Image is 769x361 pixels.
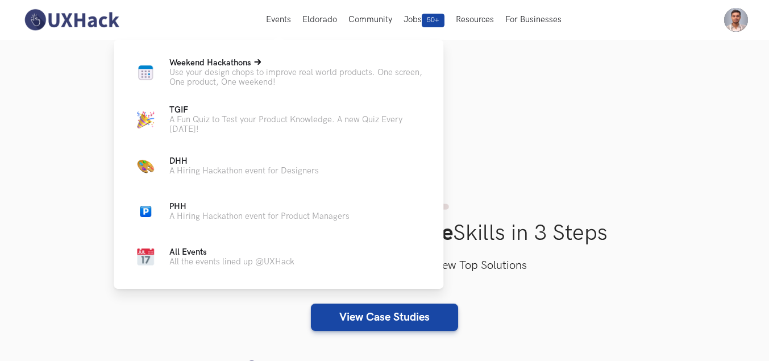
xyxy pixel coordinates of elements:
a: Party capTGIFA Fun Quiz to Test your Product Knowledge. A new Quiz Every [DATE]! [132,105,425,134]
p: Use your design chops to improve real world products. One screen, One product, One weekend! [169,68,425,87]
span: DHH [169,156,188,166]
span: TGIF [169,105,188,115]
p: A Hiring Hackathon event for Product Managers [169,211,350,221]
img: Calendar [137,248,154,265]
h1: Improve Your Skills in 3 Steps [21,220,749,247]
p: A Fun Quiz to Test your Product Knowledge. A new Quiz Every [DATE]! [169,115,425,134]
img: Your profile pic [724,8,748,32]
span: Weekend Hackathons [169,58,251,68]
img: Calendar new [137,64,154,81]
img: Parking [140,206,151,217]
p: A Hiring Hackathon event for Designers [169,166,319,176]
a: Calendar newWeekend HackathonsUse your design chops to improve real world products. One screen, O... [132,58,425,87]
a: View Case Studies [311,304,458,331]
span: PHH [169,202,186,211]
a: ParkingPHHA Hiring Hackathon event for Product Managers [132,198,425,225]
span: All Events [169,247,207,257]
img: UXHack-logo.png [21,8,122,32]
img: Color Palette [137,157,154,175]
h3: Select a Case Study, Test your skills & View Top Solutions [21,257,749,275]
img: Party cap [137,111,154,128]
p: All the events lined up @UXHack [169,257,294,267]
a: CalendarAll EventsAll the events lined up @UXHack [132,243,425,271]
a: Color PaletteDHHA Hiring Hackathon event for Designers [132,152,425,180]
span: 50+ [422,14,444,27]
